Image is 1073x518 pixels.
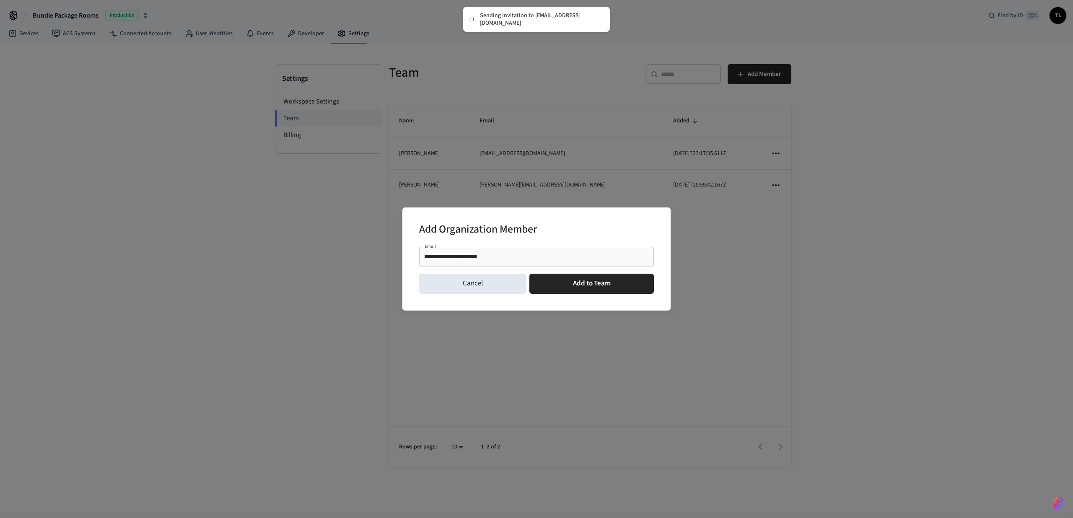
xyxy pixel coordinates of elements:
h2: Add Organization Member [419,218,537,243]
div: Sending invitation to [EMAIL_ADDRESS][DOMAIN_NAME] [480,12,601,27]
label: Email [425,243,436,249]
button: Cancel [419,274,526,294]
button: Add to Team [529,274,654,294]
img: SeamLogoGradient.69752ec5.svg [1053,496,1063,510]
